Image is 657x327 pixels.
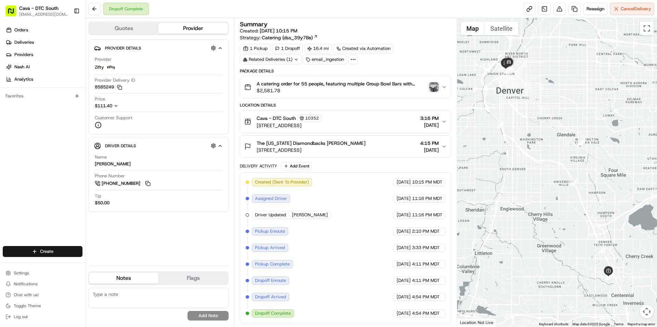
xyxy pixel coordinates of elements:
span: Orders [14,27,28,33]
button: Start new chat [116,67,125,76]
span: 4:54 PM MDT [412,310,440,316]
button: Chat with us! [3,290,82,300]
button: A catering order for 55 people, featuring multiple Group Bowl Bars with grilled chicken and steak... [240,76,451,98]
div: 10 [599,246,606,253]
button: Map camera controls [640,305,654,318]
button: Notifications [3,279,82,289]
button: Show street map [461,22,485,35]
button: [EMAIL_ADDRESS][DOMAIN_NAME] [19,12,68,17]
span: Toggle Theme [14,303,41,309]
span: Nash AI [14,64,30,70]
a: [PHONE_NUMBER] [95,180,152,187]
span: 3:33 PM MDT [412,245,440,251]
div: Location Details [240,103,451,108]
span: • [57,106,59,111]
span: Analytics [14,76,33,82]
span: Created: [240,27,297,34]
img: Grace Nketiah [7,118,18,129]
button: Show satellite imagery [485,22,518,35]
button: The [US_STATE] Diamondbacks [PERSON_NAME][STREET_ADDRESS]4:15 PM[DATE] [240,136,451,158]
div: Location Not Live [457,318,497,327]
div: Package Details [240,68,451,74]
span: Driver Updated [255,212,286,218]
span: Provider [95,56,112,63]
span: [PHONE_NUMBER] [102,180,140,187]
span: Notifications [14,281,38,287]
span: 4:11 PM MDT [412,261,440,267]
span: [PERSON_NAME] [21,106,55,111]
span: Pylon [68,169,83,175]
a: Terms [614,322,623,326]
span: Customer Support [95,115,132,121]
button: See all [106,87,125,96]
a: 💻API Documentation [55,150,113,162]
span: [PERSON_NAME] [292,212,328,218]
div: Strategy: [240,34,318,41]
span: Tip [95,193,101,199]
span: [STREET_ADDRESS] [257,122,321,129]
button: Toggle Theme [3,301,82,311]
a: 📗Knowledge Base [4,150,55,162]
span: Dropoff Complete [255,310,291,316]
a: Report a map error [628,322,655,326]
button: Driver Details [94,140,223,151]
div: $50.00 [95,200,109,206]
button: Cava - DTC South[EMAIL_ADDRESS][DOMAIN_NAME] [3,3,71,19]
img: 1736555255976-a54dd68f-1ca7-489b-9aae-adbdc363a1c4 [14,106,19,112]
div: 3 [578,138,585,146]
span: [DATE] [420,122,439,128]
img: Brittany Newman [7,99,18,110]
button: photo_proof_of_delivery image [429,82,439,92]
h3: Summary [240,21,268,27]
button: Notes [89,273,158,284]
button: Flags [158,273,228,284]
a: Catering (dss_39y7Be) [262,34,318,41]
span: 4:54 PM MDT [412,294,440,300]
span: Deliveries [14,39,34,45]
div: Delivery Activity [240,163,277,169]
span: [DATE] [397,195,411,202]
button: Provider Details [94,42,223,54]
span: [DATE] [61,106,75,111]
img: Google [459,318,481,327]
span: [DATE] [420,147,439,153]
span: Pickup Arrived [255,245,285,251]
span: Catering (dss_39y7Be) [262,34,313,41]
div: 💻 [58,153,63,159]
button: $111.40 [95,103,155,109]
span: A catering order for 55 people, featuring multiple Group Bowl Bars with grilled chicken and steak... [257,80,426,87]
button: Provider [158,23,228,34]
span: 2:10 PM MDT [412,228,440,234]
div: Related Deliveries (1) [240,55,301,64]
span: 10:15 PM MDT [412,179,442,185]
span: Dropoff Enroute [255,277,286,284]
input: Clear [18,44,113,51]
span: [DATE] [61,124,75,130]
span: The [US_STATE] Diamondbacks [PERSON_NAME] [257,140,365,147]
span: Providers [14,52,33,58]
button: 8585249 [95,84,122,90]
div: email_ingestion [303,55,347,64]
span: Provider Details [105,45,141,51]
img: zifty-logo-trans-sq.png [107,63,115,71]
button: Cava - DTC South [19,5,59,12]
span: Map data ©2025 Google [572,322,610,326]
span: Cava - DTC South [257,115,296,122]
img: 1736555255976-a54dd68f-1ca7-489b-9aae-adbdc363a1c4 [14,125,19,130]
a: Powered byPylon [48,169,83,175]
span: 3:16 PM [420,115,439,122]
span: Knowledge Base [14,153,52,160]
div: 1 Pickup [240,44,271,53]
span: Phone Number [95,173,125,179]
span: 11:16 PM MDT [412,195,442,202]
a: Open this area in Google Maps (opens a new window) [459,318,481,327]
button: Reassign [583,3,607,15]
div: 4 [570,178,577,186]
span: [DATE] [397,294,411,300]
span: [DATE] 10:15 PM [260,28,297,34]
div: Favorites [3,91,82,101]
span: [PERSON_NAME] [21,124,55,130]
div: 5 [605,272,613,279]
